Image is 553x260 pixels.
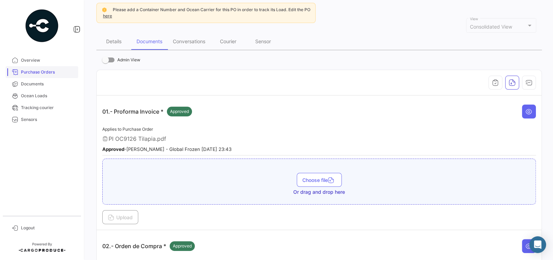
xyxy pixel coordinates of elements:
span: Upload [108,214,133,220]
small: - [PERSON_NAME] - Global Frozen [DATE] 23:43 [102,146,231,152]
span: Approved [170,108,189,115]
span: Sensors [21,116,75,123]
span: Logout [21,225,75,231]
a: Tracking courier [6,102,78,114]
div: Sensor [255,38,271,44]
span: Admin View [117,56,140,64]
div: Documents [137,38,162,44]
img: powered-by.png [24,8,59,43]
div: Courier [220,38,236,44]
span: PI OC9126 Tilapia.pdf [109,135,166,142]
span: Tracking courier [21,105,75,111]
span: Approved [173,243,192,249]
div: Abrir Intercom Messenger [529,236,546,253]
p: 01.- Proforma Invoice * [102,107,192,116]
span: Ocean Loads [21,93,75,99]
span: Purchase Orders [21,69,75,75]
button: Upload [102,210,138,224]
span: Or drag and drop here [293,189,345,196]
a: here [102,13,113,18]
a: Purchase Orders [6,66,78,78]
a: Documents [6,78,78,90]
button: Choose file [297,173,342,187]
div: Conversations [173,38,205,44]
span: Please add a Container Number and Ocean Carrier for this PO in order to track its Load. Edit the PO [113,7,310,12]
a: Ocean Loads [6,90,78,102]
p: 02.- Orden de Compra * [102,241,195,251]
span: Overview [21,57,75,63]
a: Sensors [6,114,78,125]
b: Approved [102,146,124,152]
span: Consolidated View [470,24,512,30]
a: Overview [6,54,78,66]
div: Details [106,38,121,44]
span: Applies to Purchase Order [102,127,153,132]
span: Choose file [302,177,336,183]
span: Documents [21,81,75,87]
